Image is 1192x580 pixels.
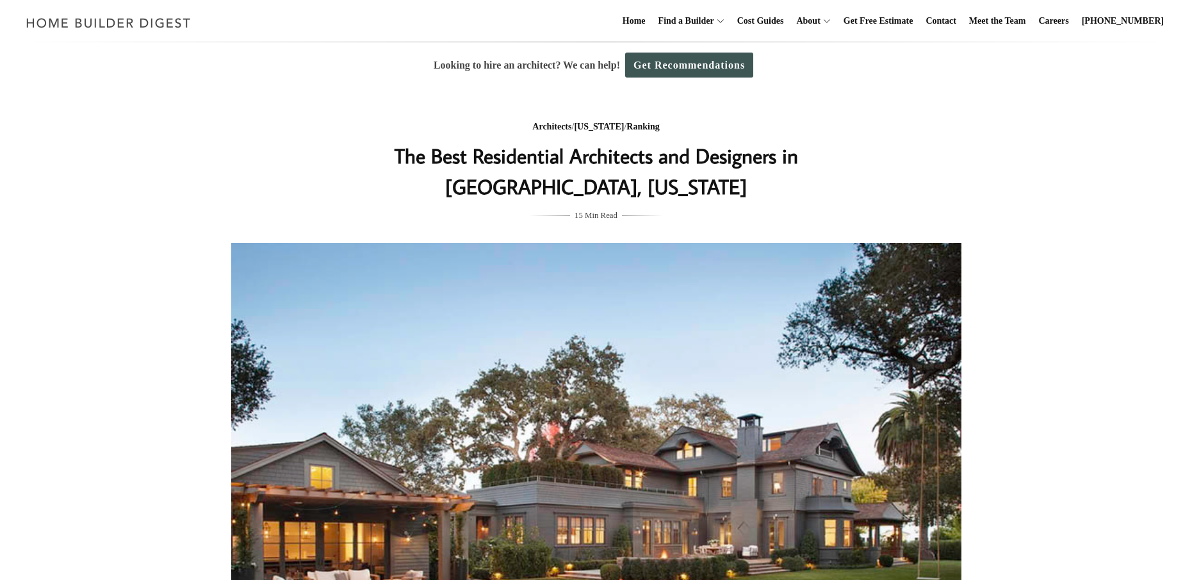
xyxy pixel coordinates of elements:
a: [US_STATE] [574,122,624,131]
img: Home Builder Digest [20,10,197,35]
a: Careers [1034,1,1074,42]
a: Cost Guides [732,1,789,42]
h1: The Best Residential Architects and Designers in [GEOGRAPHIC_DATA], [US_STATE] [341,140,852,202]
a: Contact [920,1,961,42]
a: Ranking [626,122,659,131]
a: [PHONE_NUMBER] [1077,1,1169,42]
a: Home [617,1,651,42]
a: Find a Builder [653,1,714,42]
a: Get Free Estimate [838,1,918,42]
a: Get Recommendations [625,53,753,78]
a: Meet the Team [964,1,1031,42]
a: About [791,1,820,42]
div: / / [341,119,852,135]
a: Architects [532,122,571,131]
span: 15 Min Read [575,208,617,222]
